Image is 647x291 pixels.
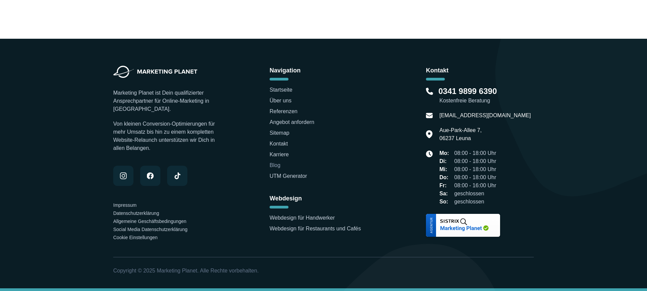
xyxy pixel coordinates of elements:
[147,172,154,179] img: Marketing Planet auf Facebook
[439,149,496,157] li: 08:00 - 18:00 Uhr
[270,98,291,103] a: Über uns
[439,198,496,206] li: geschlossen
[113,234,158,241] button: Cookie Einstellungen
[439,149,450,157] span: Mo:
[270,130,289,136] a: Sitemap
[270,119,314,125] a: Angebot anfordern
[270,141,288,147] a: Kontakt
[174,172,181,179] img: Marketing Planet auf TikTok
[439,165,496,173] li: 08:00 - 18:00 Uhr
[270,108,298,114] a: Referenzen
[113,219,186,224] a: Allgemeine Geschäftsbedingungen
[113,120,221,152] p: Von kleinen Conversion-Optimierungen für mehr Umsatz bis hin zu einem kompletten Website-Relaunch...
[113,227,187,232] a: Social Media Datenschutzerklärung
[270,87,292,93] a: Startseite
[426,86,433,97] img: Telefon Icon
[270,162,280,168] a: Blog
[270,226,361,231] a: Webdesign für Restaurants und Cafés
[426,126,433,142] img: Standort-Icon
[439,173,496,182] li: 08:00 - 18:00 Uhr
[270,215,335,221] a: Webdesign für Handwerker
[439,157,496,165] li: 08:00 - 18:00 Uhr
[439,190,450,198] span: Sa:
[426,66,534,75] h6: Kontakt
[439,190,496,198] li: geschlossen
[120,172,127,179] img: Marketing Planet auf Instagram
[270,194,377,203] h6: Webdesign
[439,126,482,142] p: Aue-Park-Allee 7, 06237 Leuna
[270,173,307,179] a: UTM Generator
[167,166,187,186] a: Folge Marketing Planet auf TikTok
[113,211,159,216] a: Datenschutzerklärung
[439,157,450,165] span: Di:
[113,66,197,78] img: Marketing Planet - Webdesign, Website Entwicklung und SEO
[270,66,377,75] h6: Navigation
[426,111,433,120] img: E-Mail Icon
[439,182,496,190] li: 08:00 - 16:00 Uhr
[113,267,534,275] p: Copyright © 2025 Marketing Planet. Alle Rechte vorbehalten.
[439,165,450,173] span: Mi:
[438,86,497,97] a: 0341 9899 6390
[113,166,133,186] a: Folge Marketing Planet auf Instagram
[140,166,160,186] a: Folge Marketing Planet auf Facebook
[439,111,531,120] a: [EMAIL_ADDRESS][DOMAIN_NAME]
[426,151,433,157] img: Uhr-Icon
[439,182,450,190] span: Fr:
[439,173,450,182] span: Do:
[439,97,534,105] small: Kostenfreie Beratung
[113,202,136,208] a: Impressum
[113,89,221,113] p: Marketing Planet ist Dein qualifizierter Ansprechpartner für Online-Marketing in [GEOGRAPHIC_DATA].
[439,198,450,206] span: So:
[270,152,289,157] a: Karriere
